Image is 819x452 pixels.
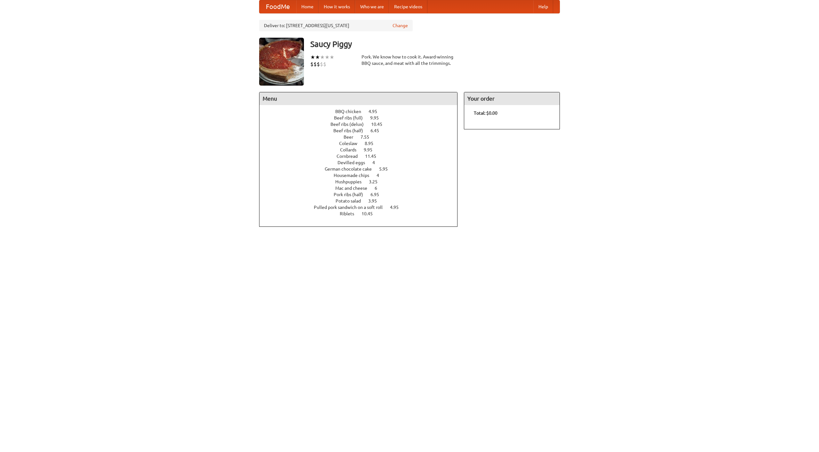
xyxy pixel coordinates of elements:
li: ★ [320,54,325,61]
a: FoodMe [259,0,296,13]
span: Beef ribs (delux) [330,122,370,127]
a: Mac and cheese 6 [335,186,389,191]
span: 3.95 [368,198,383,203]
li: ★ [310,54,315,61]
h3: Saucy Piggy [310,38,560,50]
span: 8.95 [365,141,380,146]
a: Change [393,22,408,29]
span: Beef ribs (half) [333,128,370,133]
a: Hushpuppies 3.25 [335,179,389,184]
span: Devilled eggs [338,160,371,165]
span: Collards [340,147,363,152]
span: Mac and cheese [335,186,374,191]
a: Housemade chips 4 [334,173,391,178]
span: Housemade chips [334,173,376,178]
span: 10.45 [371,122,389,127]
h4: Menu [259,92,457,105]
img: angular.jpg [259,38,304,86]
a: Help [533,0,553,13]
li: $ [310,61,314,68]
a: Beef ribs (delux) 10.45 [330,122,394,127]
a: German chocolate cake 5.95 [325,166,400,172]
span: 7.55 [361,134,376,140]
span: Cornbread [337,154,364,159]
span: Pulled pork sandwich on a soft roll [314,205,389,210]
span: 9.95 [364,147,379,152]
span: 5.95 [379,166,394,172]
div: Deliver to: [STREET_ADDRESS][US_STATE] [259,20,413,31]
a: Cornbread 11.45 [337,154,388,159]
li: $ [323,61,326,68]
b: Total: $0.00 [474,111,497,116]
span: 4.95 [369,109,384,114]
a: BBQ chicken 4.95 [335,109,389,114]
span: 6.95 [370,192,386,197]
span: German chocolate cake [325,166,378,172]
span: BBQ chicken [335,109,368,114]
span: Hushpuppies [335,179,368,184]
a: Potato salad 3.95 [336,198,389,203]
span: Potato salad [336,198,367,203]
a: How it works [319,0,355,13]
span: Beef ribs (full) [334,115,369,120]
span: 9.95 [370,115,385,120]
li: $ [320,61,323,68]
div: Pork. We know how to cook it. Award-winning BBQ sauce, and meat with all the trimmings. [362,54,457,66]
span: 4 [372,160,381,165]
span: 6 [375,186,384,191]
span: Pork ribs (half) [334,192,370,197]
span: Beer [344,134,360,140]
span: 3.25 [369,179,384,184]
a: Devilled eggs 4 [338,160,387,165]
span: 4.95 [390,205,405,210]
a: Who we are [355,0,389,13]
li: $ [314,61,317,68]
a: Beer 7.55 [344,134,381,140]
a: Beef ribs (half) 6.45 [333,128,391,133]
a: Collards 9.95 [340,147,384,152]
span: 6.45 [370,128,386,133]
a: Riblets 10.45 [340,211,385,216]
span: Coleslaw [339,141,364,146]
a: Home [296,0,319,13]
a: Pork ribs (half) 6.95 [334,192,391,197]
a: Coleslaw 8.95 [339,141,385,146]
span: 11.45 [365,154,383,159]
a: Recipe videos [389,0,427,13]
li: ★ [325,54,330,61]
h4: Your order [464,92,560,105]
span: 10.45 [362,211,379,216]
a: Beef ribs (full) 9.95 [334,115,391,120]
span: Riblets [340,211,361,216]
li: ★ [330,54,334,61]
a: Pulled pork sandwich on a soft roll 4.95 [314,205,410,210]
li: ★ [315,54,320,61]
span: 4 [377,173,386,178]
li: $ [317,61,320,68]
